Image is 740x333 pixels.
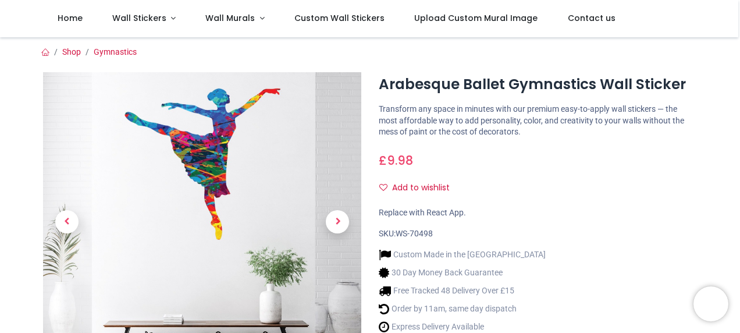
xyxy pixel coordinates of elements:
div: SKU: [379,228,697,240]
i: Add to wishlist [379,183,387,192]
span: Previous [55,210,79,233]
div: Replace with React App. [379,207,697,219]
span: Next [326,210,349,233]
span: Wall Stickers [112,12,166,24]
li: Order by 11am, same day dispatch [379,303,546,315]
iframe: Brevo live chat [693,286,728,321]
span: Home [58,12,83,24]
span: £ [379,152,413,169]
a: Shop [62,47,81,56]
li: Free Tracked 48 Delivery Over £15 [379,285,546,297]
a: Next [314,117,361,327]
span: Wall Murals [205,12,255,24]
span: Upload Custom Mural Image [414,12,538,24]
span: Contact us [568,12,616,24]
button: Add to wishlistAdd to wishlist [379,178,460,198]
span: WS-70498 [396,229,433,238]
span: 9.98 [387,152,413,169]
li: Custom Made in the [GEOGRAPHIC_DATA] [379,249,546,261]
a: Previous [43,117,91,327]
a: Gymnastics [94,47,137,56]
li: 30 Day Money Back Guarantee [379,267,546,279]
span: Custom Wall Stickers [294,12,385,24]
li: Express Delivery Available [379,321,546,333]
h1: Arabesque Ballet Gymnastics Wall Sticker [379,75,697,94]
p: Transform any space in minutes with our premium easy-to-apply wall stickers — the most affordable... [379,104,697,138]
